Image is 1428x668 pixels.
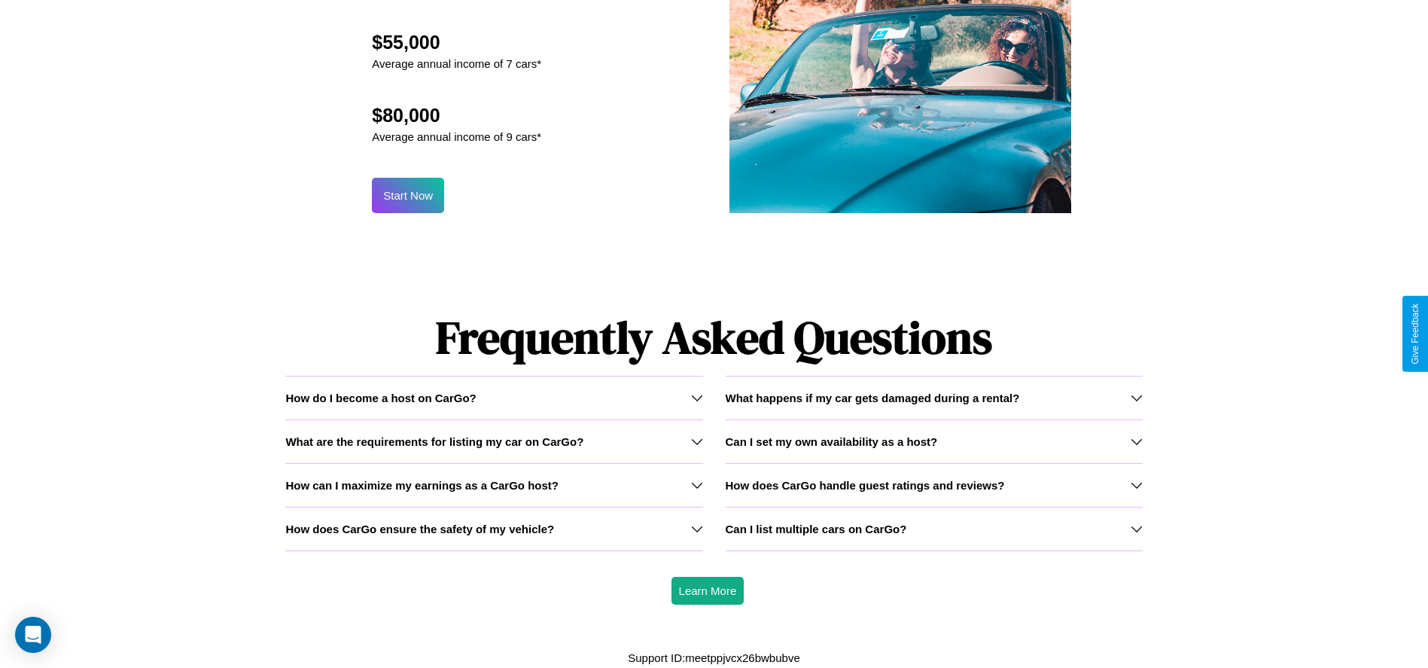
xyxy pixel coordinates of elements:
[372,127,541,147] p: Average annual income of 9 cars*
[15,617,51,653] div: Open Intercom Messenger
[726,392,1020,404] h3: What happens if my car gets damaged during a rental?
[285,523,554,535] h3: How does CarGo ensure the safety of my vehicle?
[372,53,541,74] p: Average annual income of 7 cars*
[285,299,1142,376] h1: Frequently Asked Questions
[372,32,541,53] h2: $55,000
[726,435,938,448] h3: Can I set my own availability as a host?
[372,178,444,213] button: Start Now
[285,392,476,404] h3: How do I become a host on CarGo?
[628,648,799,668] p: Support ID: meetppjvcx26bwbubve
[1410,303,1420,365] div: Give Feedback
[726,523,907,535] h3: Can I list multiple cars on CarGo?
[372,105,541,127] h2: $80,000
[671,577,744,605] button: Learn More
[285,479,559,492] h3: How can I maximize my earnings as a CarGo host?
[726,479,1005,492] h3: How does CarGo handle guest ratings and reviews?
[285,435,583,448] h3: What are the requirements for listing my car on CarGo?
